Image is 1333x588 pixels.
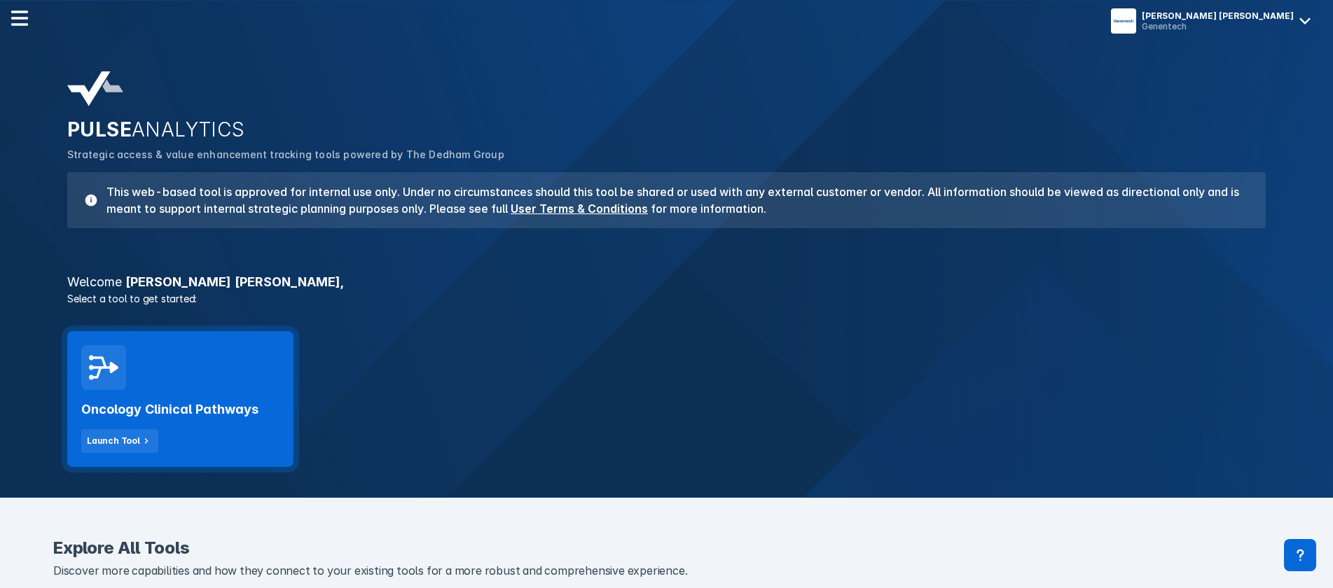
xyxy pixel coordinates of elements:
img: menu button [1114,11,1133,31]
span: Welcome [67,274,122,289]
img: pulse-analytics-logo [67,71,123,106]
h3: This web-based tool is approved for internal use only. Under no circumstances should this tool be... [98,183,1249,217]
div: [PERSON_NAME] [PERSON_NAME] [1142,10,1294,21]
button: Launch Tool [81,429,158,453]
a: User Terms & Conditions [511,202,648,216]
p: Strategic access & value enhancement tracking tools powered by The Dedham Group [67,147,1266,162]
p: Discover more capabilities and how they connect to your existing tools for a more robust and comp... [53,562,1280,580]
span: ANALYTICS [132,118,245,141]
div: Contact Support [1284,539,1316,571]
h2: Explore All Tools [53,540,1280,556]
h2: Oncology Clinical Pathways [81,401,258,418]
div: Genentech [1142,21,1294,31]
a: Oncology Clinical PathwaysLaunch Tool [67,331,293,467]
h2: PULSE [67,118,1266,141]
h3: [PERSON_NAME] [PERSON_NAME] , [59,276,1274,288]
p: Select a tool to get started: [59,291,1274,306]
div: Launch Tool [87,435,140,447]
img: menu--horizontal.svg [11,10,28,27]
